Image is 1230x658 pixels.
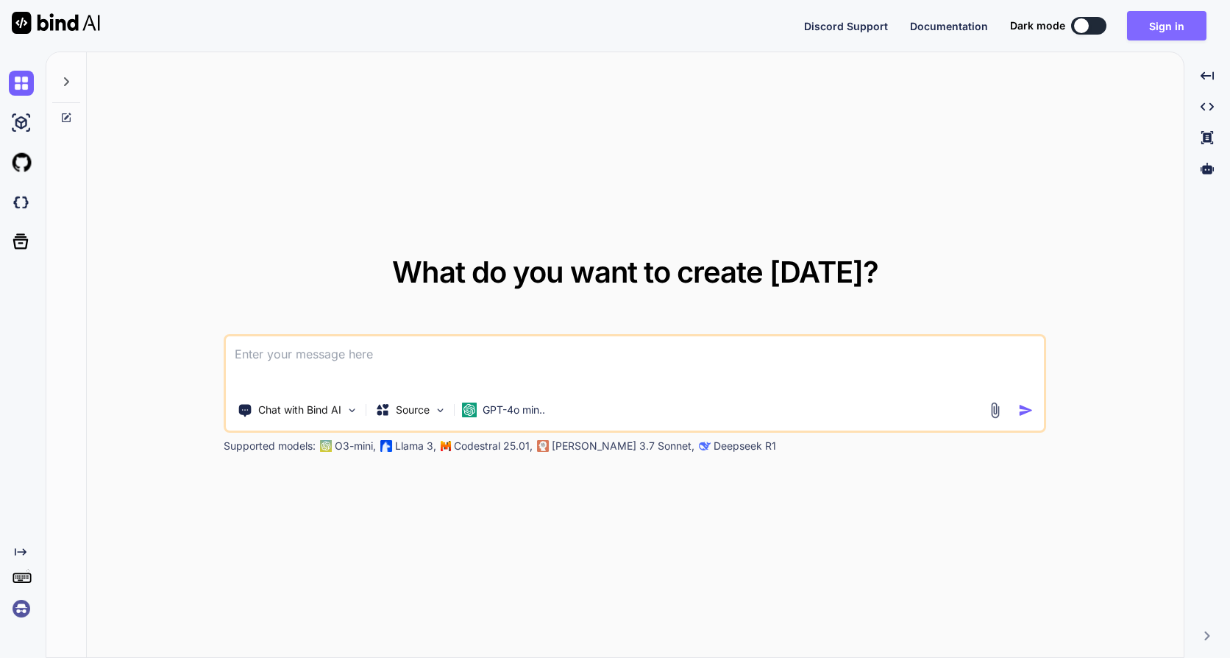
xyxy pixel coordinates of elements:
button: Sign in [1127,11,1206,40]
img: Pick Tools [346,404,358,417]
img: githubLight [9,150,34,175]
p: Deepseek R1 [714,439,776,453]
img: Bind AI [12,12,100,34]
img: claude [537,440,549,452]
img: chat [9,71,34,96]
p: Source [396,403,430,417]
p: Chat with Bind AI [258,403,341,417]
p: O3-mini, [335,439,376,453]
button: Documentation [910,18,988,34]
p: Supported models: [224,439,316,453]
p: Llama 3, [395,439,436,453]
img: darkCloudIdeIcon [9,190,34,215]
img: attachment [987,402,1003,419]
img: Llama2 [380,440,392,452]
span: What do you want to create [DATE]? [392,254,878,290]
p: [PERSON_NAME] 3.7 Sonnet, [552,439,694,453]
p: Codestral 25.01, [454,439,533,453]
img: icon [1018,403,1034,418]
span: Dark mode [1010,18,1065,33]
img: claude [699,440,711,452]
button: Discord Support [804,18,888,34]
span: Discord Support [804,20,888,32]
img: GPT-4o mini [462,403,477,417]
p: GPT-4o min.. [483,403,545,417]
img: Pick Models [434,404,447,417]
img: GPT-4 [320,440,332,452]
img: signin [9,596,34,621]
img: Mistral-AI [441,441,451,451]
img: ai-studio [9,110,34,135]
span: Documentation [910,20,988,32]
